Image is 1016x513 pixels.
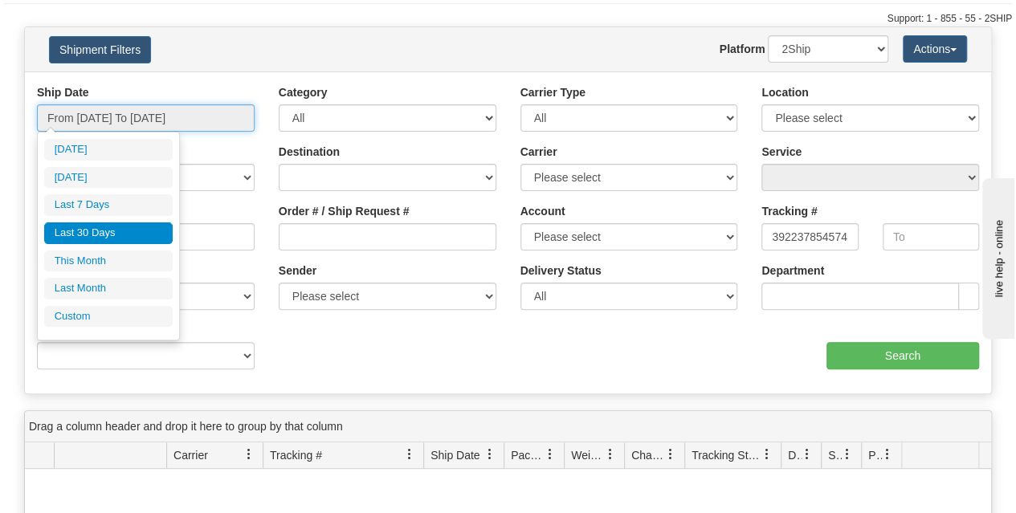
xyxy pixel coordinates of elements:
a: Ship Date filter column settings [476,441,504,468]
label: Service [761,144,802,160]
label: Location [761,84,808,100]
input: To [883,223,979,250]
li: Last 30 Days [44,222,173,244]
a: Charge filter column settings [657,441,684,468]
label: Delivery Status [520,263,602,279]
li: Custom [44,306,173,328]
a: Carrier filter column settings [235,441,263,468]
div: live help - online [12,14,149,26]
label: Platform [720,41,765,57]
li: This Month [44,250,173,272]
iframe: chat widget [979,174,1014,338]
span: Tracking # [270,447,322,463]
a: Packages filter column settings [537,441,564,468]
label: Order # / Ship Request # [279,203,410,219]
span: Shipment Issues [828,447,842,463]
input: Search [826,342,980,369]
a: Weight filter column settings [597,441,624,468]
span: Tracking Status [692,447,761,463]
button: Shipment Filters [49,36,151,63]
label: Account [520,203,565,219]
li: Last 7 Days [44,194,173,216]
div: grid grouping header [25,411,991,442]
button: Actions [903,35,967,63]
label: Carrier Type [520,84,586,100]
a: Delivery Status filter column settings [794,441,821,468]
label: Tracking # [761,203,817,219]
a: Tracking # filter column settings [396,441,423,468]
a: Shipment Issues filter column settings [834,441,861,468]
input: From [761,223,858,250]
span: Packages [511,447,545,463]
label: Ship Date [37,84,89,100]
label: Destination [279,144,340,160]
span: Delivery Status [788,447,802,463]
span: Pickup Status [868,447,882,463]
div: Support: 1 - 855 - 55 - 2SHIP [4,12,1012,26]
a: Tracking Status filter column settings [753,441,781,468]
a: Pickup Status filter column settings [874,441,901,468]
li: Last Month [44,278,173,299]
label: Category [279,84,328,100]
label: Sender [279,263,316,279]
li: [DATE] [44,139,173,161]
label: Department [761,263,824,279]
span: Charge [631,447,665,463]
span: Weight [571,447,605,463]
label: Carrier [520,144,557,160]
span: Carrier [173,447,208,463]
span: Ship Date [430,447,479,463]
li: [DATE] [44,167,173,189]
